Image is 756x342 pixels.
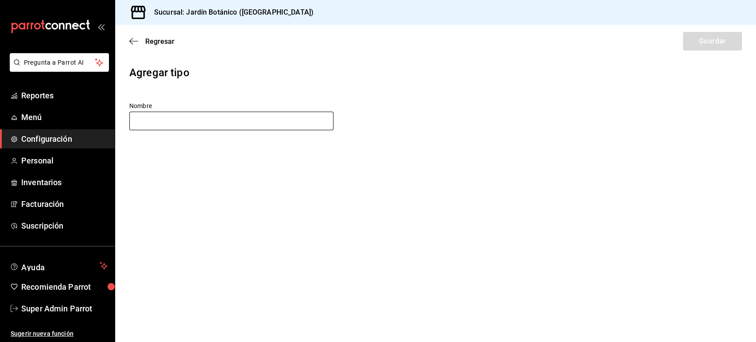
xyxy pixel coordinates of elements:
span: Pregunta a Parrot AI [24,58,95,67]
span: Ayuda [21,260,96,271]
span: Menú [21,111,108,123]
span: Configuración [21,133,108,145]
button: open_drawer_menu [97,23,105,30]
span: Recomienda Parrot [21,281,108,293]
h3: Sucursal: Jardín Botánico ([GEOGRAPHIC_DATA]) [147,7,314,18]
label: Nombre [129,103,333,109]
span: Inventarios [21,176,108,188]
button: Regresar [129,37,174,46]
span: Suscripción [21,220,108,232]
span: Reportes [21,89,108,101]
span: Regresar [145,37,174,46]
span: Sugerir nueva función [11,329,108,338]
span: Facturación [21,198,108,210]
button: Pregunta a Parrot AI [10,53,109,72]
div: Agregar tipo [129,65,742,81]
span: Super Admin Parrot [21,303,108,315]
span: Personal [21,155,108,167]
a: Pregunta a Parrot AI [6,64,109,74]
